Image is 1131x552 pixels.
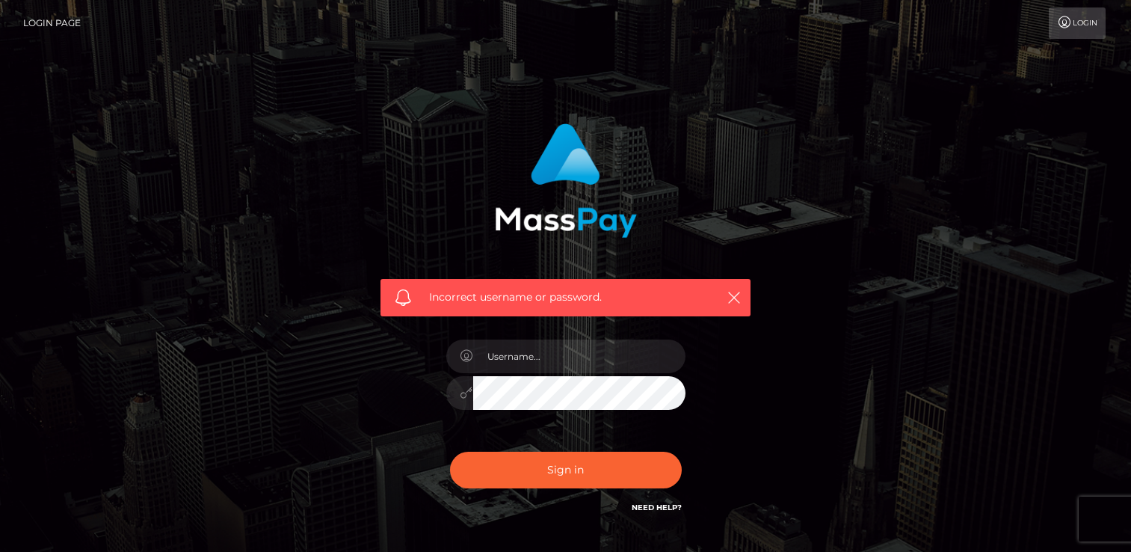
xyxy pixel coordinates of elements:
[23,7,81,39] a: Login Page
[495,123,637,238] img: MassPay Login
[1049,7,1106,39] a: Login
[473,340,685,373] input: Username...
[450,452,682,488] button: Sign in
[429,289,702,305] span: Incorrect username or password.
[632,503,682,512] a: Need Help?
